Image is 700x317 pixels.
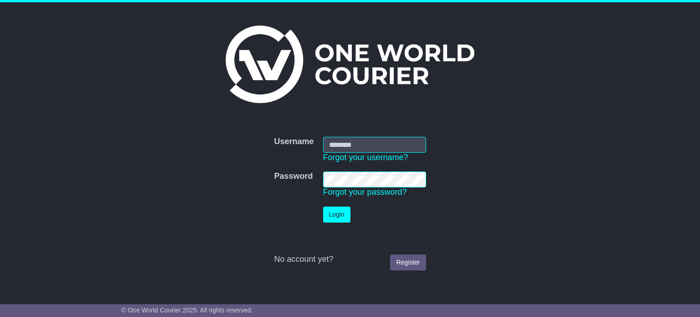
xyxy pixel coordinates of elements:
[323,153,408,162] a: Forgot your username?
[274,255,426,265] div: No account yet?
[274,137,314,147] label: Username
[226,26,474,103] img: One World
[390,255,426,270] a: Register
[323,187,407,197] a: Forgot your password?
[121,307,253,314] span: © One World Courier 2025. All rights reserved.
[274,171,313,182] label: Password
[323,207,350,223] button: Login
